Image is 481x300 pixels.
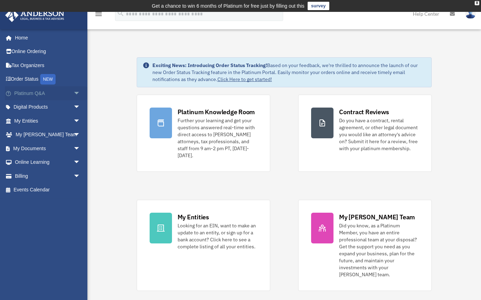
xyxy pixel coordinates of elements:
span: arrow_drop_down [73,86,87,101]
span: arrow_drop_down [73,155,87,170]
a: Platinum Knowledge Room Further your learning and get your questions answered real-time with dire... [137,95,270,172]
a: Order StatusNEW [5,72,91,87]
span: arrow_drop_down [73,169,87,183]
a: Online Ordering [5,45,91,59]
div: Did you know, as a Platinum Member, you have an entire professional team at your disposal? Get th... [339,222,419,278]
a: My Entitiesarrow_drop_down [5,114,91,128]
span: arrow_drop_down [73,114,87,128]
div: Looking for an EIN, want to make an update to an entity, or sign up for a bank account? Click her... [178,222,257,250]
span: arrow_drop_down [73,141,87,156]
strong: Exciting News: Introducing Order Status Tracking! [152,62,267,68]
a: Home [5,31,87,45]
a: My Documentsarrow_drop_down [5,141,91,155]
a: My Entities Looking for an EIN, want to make an update to an entity, or sign up for a bank accoun... [137,200,270,291]
span: arrow_drop_down [73,128,87,142]
div: My Entities [178,213,209,221]
a: Online Learningarrow_drop_down [5,155,91,169]
img: Anderson Advisors Platinum Portal [3,8,66,22]
a: My [PERSON_NAME] Teamarrow_drop_down [5,128,91,142]
div: Further your learning and get your questions answered real-time with direct access to [PERSON_NAM... [178,117,257,159]
div: Platinum Knowledge Room [178,108,255,116]
div: Do you have a contract, rental agreement, or other legal document you would like an attorney's ad... [339,117,419,152]
a: menu [94,12,103,18]
a: My [PERSON_NAME] Team Did you know, as a Platinum Member, you have an entire professional team at... [298,200,432,291]
a: Digital Productsarrow_drop_down [5,100,91,114]
div: Contract Reviews [339,108,389,116]
a: Platinum Q&Aarrow_drop_down [5,86,91,100]
a: Click Here to get started! [217,76,272,82]
img: User Pic [465,9,476,19]
a: Events Calendar [5,183,91,197]
a: Contract Reviews Do you have a contract, rental agreement, or other legal document you would like... [298,95,432,172]
a: Billingarrow_drop_down [5,169,91,183]
div: Get a chance to win 6 months of Platinum for free just by filling out this [152,2,304,10]
div: My [PERSON_NAME] Team [339,213,415,221]
a: survey [308,2,329,10]
div: close [475,1,479,5]
i: search [117,9,124,17]
div: Based on your feedback, we're thrilled to announce the launch of our new Order Status Tracking fe... [152,62,426,83]
i: menu [94,10,103,18]
span: arrow_drop_down [73,100,87,115]
a: Tax Organizers [5,58,91,72]
div: NEW [40,74,56,85]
